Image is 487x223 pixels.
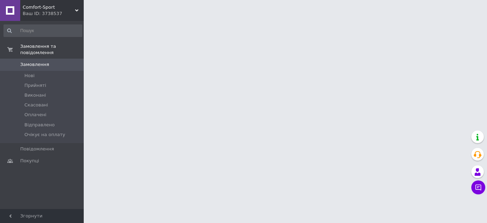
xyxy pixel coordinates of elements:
button: Чат з покупцем [471,180,485,194]
span: Виконані [24,92,46,98]
span: Повідомлення [20,146,54,152]
span: Прийняті [24,82,46,89]
div: Ваш ID: 3738537 [23,10,84,17]
span: Замовлення [20,61,49,68]
span: Скасовані [24,102,48,108]
span: Оплачені [24,112,46,118]
span: Відправлено [24,122,55,128]
span: Очікує на оплату [24,132,65,138]
span: Замовлення та повідомлення [20,43,84,56]
input: Пошук [3,24,82,37]
span: Comfort-Sport [23,4,75,10]
span: Покупці [20,158,39,164]
span: Нові [24,73,35,79]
